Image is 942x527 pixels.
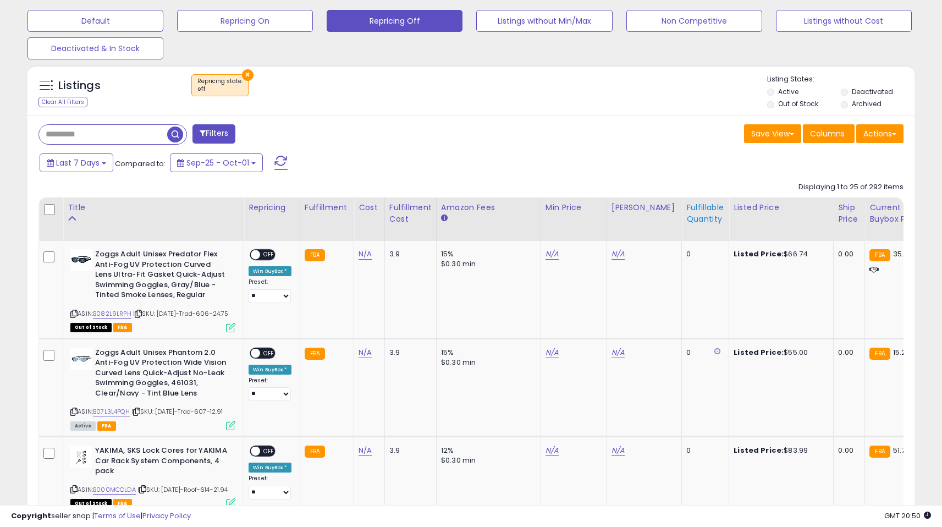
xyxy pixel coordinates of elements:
b: YAKIMA, SKS Lock Cores for YAKIMA Car Rack System Components, 4 pack [95,446,229,479]
div: 0.00 [838,446,856,455]
img: 31wtEZ1to-L._SL40_.jpg [70,249,92,271]
img: 315l5XdICkL._SL40_.jpg [70,446,92,468]
b: Listed Price: [734,249,784,259]
small: FBA [869,249,890,261]
button: Save View [744,124,801,143]
small: FBA [869,348,890,360]
div: 3.9 [389,446,428,455]
a: Terms of Use [94,510,141,521]
div: Preset: [249,278,291,303]
span: Repricing state : [197,77,243,94]
div: Win BuyBox * [249,266,291,276]
div: 0 [686,348,720,358]
label: Deactivated [852,87,893,96]
div: $0.30 min [441,259,532,269]
span: All listings currently available for purchase on Amazon [70,421,96,431]
span: OFF [260,447,278,456]
div: Preset: [249,475,291,499]
div: $83.99 [734,446,825,455]
div: Min Price [546,202,602,213]
span: Last 7 Days [56,157,100,168]
a: Privacy Policy [142,510,191,521]
div: Cost [359,202,380,213]
span: Sep-25 - Oct-01 [186,157,249,168]
span: | SKU: [DATE]-Trad-606-24.75 [133,309,229,318]
b: Listed Price: [734,347,784,358]
a: N/A [546,445,559,456]
div: ASIN: [70,249,235,331]
div: Title [68,202,239,213]
span: Columns [810,128,845,139]
span: 2025-10-9 20:50 GMT [884,510,931,521]
div: $0.30 min [441,455,532,465]
span: | SKU: [DATE]-Trad-607-12.91 [131,407,223,416]
a: N/A [612,445,625,456]
label: Active [778,87,798,96]
p: Listing States: [767,74,915,85]
a: B000MCCLDA [93,485,136,495]
button: Sep-25 - Oct-01 [170,153,263,172]
a: B082L9LRPH [93,309,131,319]
div: 12% [441,446,532,455]
div: $0.30 min [441,358,532,367]
a: N/A [546,347,559,358]
span: FBA [113,323,132,332]
b: Zoggs Adult Unisex Phantom 2.0 Anti-Fog UV Protection Wide Vision Curved Lens Quick-Adjust No-Lea... [95,348,229,402]
button: Default [27,10,163,32]
button: Non Competitive [626,10,762,32]
strong: Copyright [11,510,51,521]
div: Ship Price [838,202,860,225]
div: Displaying 1 to 25 of 292 items [798,182,904,193]
div: Current Buybox Price [869,202,926,225]
div: off [197,85,243,93]
small: FBA [305,348,325,360]
button: Columns [803,124,855,143]
h5: Listings [58,78,101,94]
div: Listed Price [734,202,829,213]
span: 35.79 [893,249,912,259]
div: 3.9 [389,249,428,259]
span: OFF [260,250,278,260]
div: 15% [441,249,532,259]
div: Repricing [249,202,295,213]
div: 0 [686,446,720,455]
img: 31aB7oIcy3L._SL40_.jpg [70,348,92,370]
button: Listings without Cost [776,10,912,32]
div: Fulfillment [305,202,349,213]
button: Listings without Min/Max [476,10,612,32]
div: Win BuyBox * [249,365,291,375]
a: N/A [612,347,625,358]
div: ASIN: [70,348,235,429]
button: Deactivated & In Stock [27,37,163,59]
div: Amazon Fees [441,202,536,213]
label: Archived [852,99,882,108]
a: N/A [359,249,372,260]
button: Repricing Off [327,10,462,32]
small: FBA [305,249,325,261]
a: N/A [546,249,559,260]
a: B07L3L4PQH [93,407,130,416]
button: Last 7 Days [40,153,113,172]
div: 0.00 [838,249,856,259]
button: Filters [192,124,235,144]
label: Out of Stock [778,99,818,108]
b: Zoggs Adult Unisex Predator Flex Anti-Fog UV Protection Curved Lens Ultra-Fit Gasket Quick-Adjust... [95,249,229,303]
small: Amazon Fees. [441,213,448,223]
b: Listed Price: [734,445,784,455]
span: 15.25 [893,347,911,358]
div: $55.00 [734,348,825,358]
button: Actions [856,124,904,143]
button: × [242,69,254,81]
div: 0.00 [838,348,856,358]
div: 15% [441,348,532,358]
div: Fulfillment Cost [389,202,432,225]
span: Compared to: [115,158,166,169]
span: | SKU: [DATE]-Roof-614-21.94 [137,485,228,494]
span: FBA [97,421,116,431]
a: N/A [359,445,372,456]
div: 3.9 [389,348,428,358]
div: 0 [686,249,720,259]
small: FBA [869,446,890,458]
div: [PERSON_NAME] [612,202,677,213]
div: $66.74 [734,249,825,259]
